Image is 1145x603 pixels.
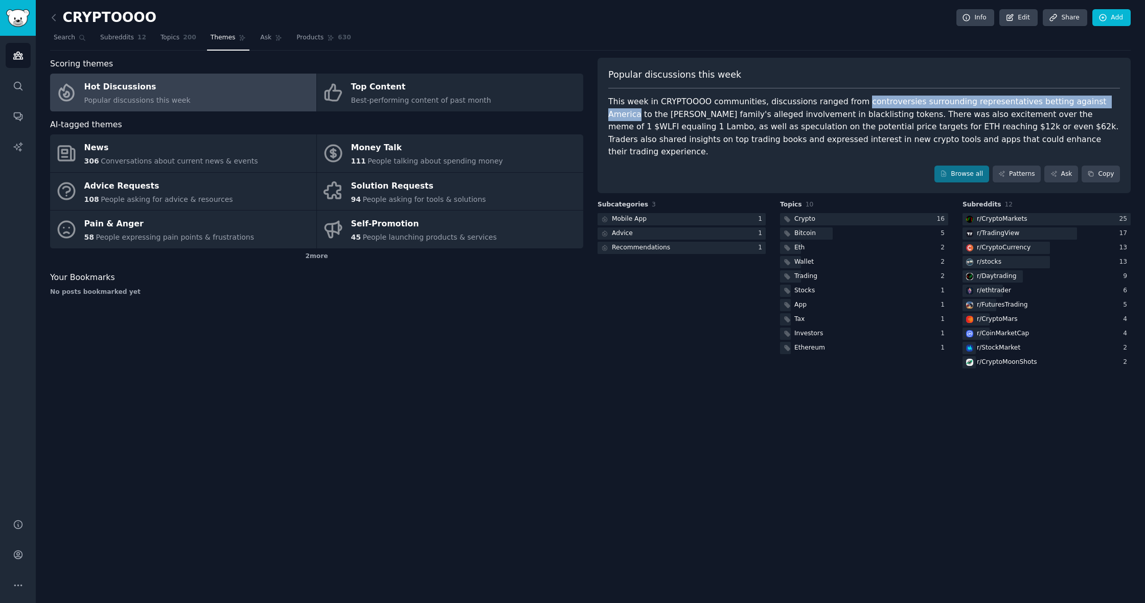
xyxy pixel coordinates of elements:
[84,216,255,233] div: Pain & Anger
[966,287,973,294] img: ethtrader
[84,233,94,241] span: 58
[963,227,1131,240] a: TradingViewr/TradingView17
[293,30,354,51] a: Products630
[351,96,491,104] span: Best-performing content of past month
[1123,300,1131,310] div: 5
[963,342,1131,355] a: StockMarketr/StockMarket2
[598,242,766,254] a: Recommendations1
[794,215,815,224] div: Crypto
[1119,243,1131,252] div: 13
[50,211,316,248] a: Pain & Anger58People expressing pain points & frustrations
[977,286,1011,295] div: r/ ethtrader
[941,329,948,338] div: 1
[977,329,1029,338] div: r/ CoinMarketCap
[794,315,805,324] div: Tax
[296,33,324,42] span: Products
[351,216,497,233] div: Self-Promotion
[963,328,1131,340] a: CoinMarketCapr/CoinMarketCap4
[963,285,1131,297] a: ethtraderr/ethtrader6
[1123,272,1131,281] div: 9
[1119,258,1131,267] div: 13
[966,316,973,323] img: CryptoMars
[941,258,948,267] div: 2
[993,166,1041,183] a: Patterns
[84,140,258,156] div: News
[1119,229,1131,238] div: 17
[84,96,191,104] span: Popular discussions this week
[963,242,1131,254] a: CryptoCurrencyr/CryptoCurrency13
[84,195,99,203] span: 108
[956,9,994,27] a: Info
[351,178,486,194] div: Solution Requests
[207,30,250,51] a: Themes
[317,74,583,111] a: Top ContentBest-performing content of past month
[338,33,351,42] span: 630
[977,215,1027,224] div: r/ CryptoMarkets
[138,33,146,42] span: 12
[794,243,805,252] div: Eth
[362,233,496,241] span: People launching products & services
[941,300,948,310] div: 1
[1119,215,1131,224] div: 25
[936,215,948,224] div: 16
[50,271,115,284] span: Your Bookmarks
[1082,166,1120,183] button: Copy
[317,211,583,248] a: Self-Promotion45People launching products & services
[598,227,766,240] a: Advice1
[977,258,1001,267] div: r/ stocks
[941,315,948,324] div: 1
[794,229,816,238] div: Bitcoin
[758,215,766,224] div: 1
[966,273,973,280] img: Daytrading
[963,270,1131,283] a: Daytradingr/Daytrading9
[50,173,316,211] a: Advice Requests108People asking for advice & resources
[6,9,30,27] img: GummySearch logo
[963,213,1131,226] a: CryptoMarketsr/CryptoMarkets25
[84,79,191,96] div: Hot Discussions
[612,215,647,224] div: Mobile App
[50,288,583,297] div: No posts bookmarked yet
[612,229,633,238] div: Advice
[963,313,1131,326] a: CryptoMarsr/CryptoMars4
[101,157,258,165] span: Conversations about current news & events
[806,201,814,208] span: 10
[351,157,366,165] span: 111
[84,157,99,165] span: 306
[351,195,361,203] span: 94
[977,300,1028,310] div: r/ FuturesTrading
[780,242,948,254] a: Eth2
[794,343,825,353] div: Ethereum
[966,330,973,337] img: CoinMarketCap
[183,33,196,42] span: 200
[100,33,134,42] span: Subreddits
[780,213,948,226] a: Crypto16
[941,243,948,252] div: 2
[941,272,948,281] div: 2
[966,259,973,266] img: stocks
[257,30,286,51] a: Ask
[758,243,766,252] div: 1
[50,248,583,265] div: 2 more
[966,216,973,223] img: CryptoMarkets
[1123,343,1131,353] div: 2
[1123,286,1131,295] div: 6
[977,315,1018,324] div: r/ CryptoMars
[977,272,1016,281] div: r/ Daytrading
[780,227,948,240] a: Bitcoin5
[1123,329,1131,338] div: 4
[1123,315,1131,324] div: 4
[977,343,1020,353] div: r/ StockMarket
[780,285,948,297] a: Stocks1
[1044,166,1078,183] a: Ask
[966,359,973,366] img: CryptoMoonShots
[780,270,948,283] a: Trading2
[794,272,817,281] div: Trading
[780,200,802,210] span: Topics
[1043,9,1087,27] a: Share
[50,10,156,26] h2: CRYPTOOOO
[652,201,656,208] span: 3
[966,344,973,352] img: StockMarket
[794,329,823,338] div: Investors
[941,343,948,353] div: 1
[780,328,948,340] a: Investors1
